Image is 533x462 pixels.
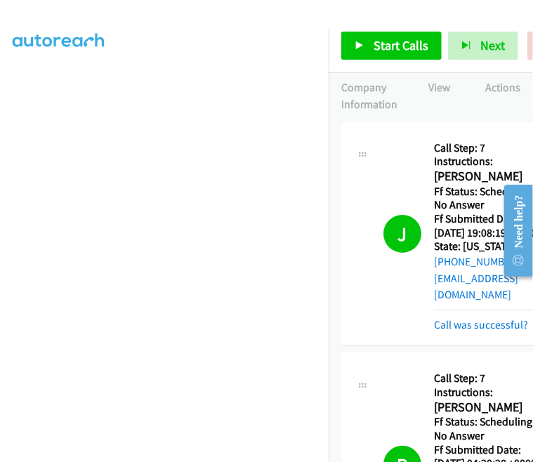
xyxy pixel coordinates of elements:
[448,32,518,60] button: Next
[341,79,404,112] p: Company Information
[434,272,518,302] a: [EMAIL_ADDRESS][DOMAIN_NAME]
[429,79,460,96] p: View
[374,37,428,53] span: Start Calls
[341,32,442,60] a: Start Calls
[434,255,520,268] a: [PHONE_NUMBER]
[480,37,505,53] span: Next
[434,318,528,331] a: Call was successful?
[383,215,421,253] h1: J
[485,79,520,96] p: Actions
[493,175,533,286] iframe: Resource Center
